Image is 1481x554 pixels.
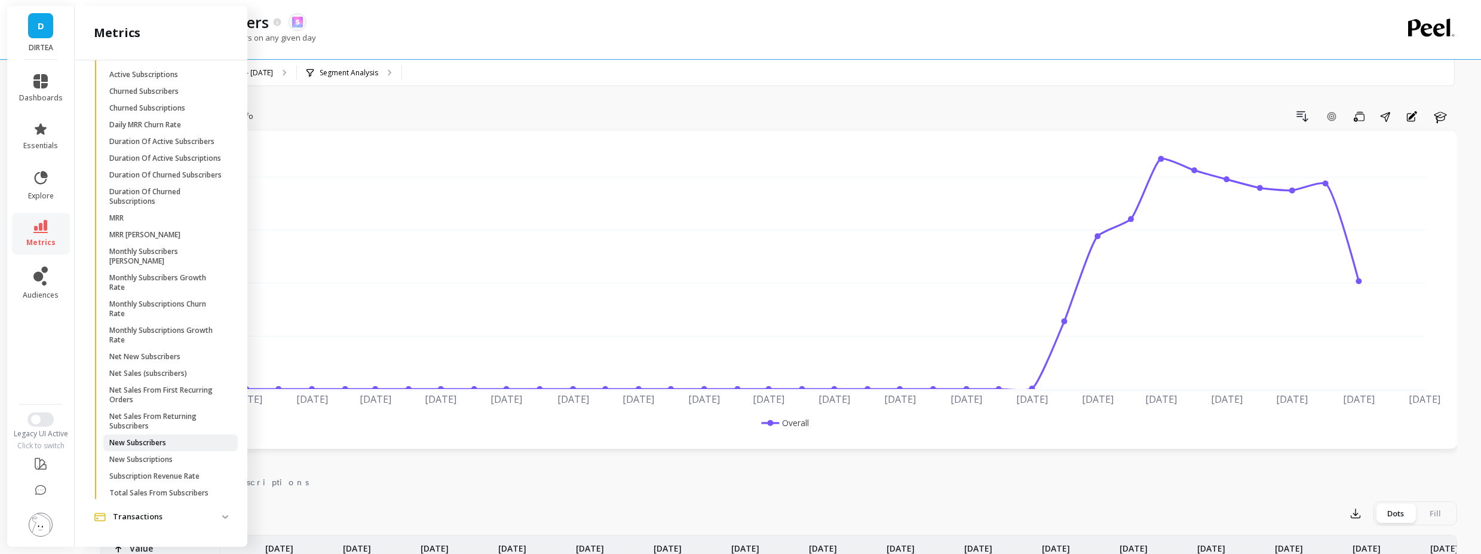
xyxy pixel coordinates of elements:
[222,515,228,519] img: down caret icon
[109,247,223,266] p: Monthly Subscribers [PERSON_NAME]
[27,412,54,427] button: Switch to New UI
[109,187,223,206] p: Duration Of Churned Subscriptions
[109,385,223,405] p: Net Sales From First Recurring Orders
[292,17,303,27] img: api.skio.svg
[109,87,179,96] p: Churned Subscribers
[109,230,180,240] p: MRR [PERSON_NAME]
[29,513,53,537] img: profile picture
[109,273,223,292] p: Monthly Subscribers Growth Rate
[109,488,208,498] p: Total Sales From Subscribers
[109,412,223,431] p: Net Sales From Returning Subscribers
[23,290,59,300] span: audiences
[109,213,124,223] p: MRR
[19,43,63,53] p: DIRTEA
[109,369,187,378] p: Net Sales (subscribers)
[109,103,185,113] p: Churned Subscriptions
[28,191,54,201] span: explore
[109,438,166,448] p: New Subscribers
[94,25,140,41] h2: metrics
[19,93,63,103] span: dashboards
[320,68,378,78] p: Segment Analysis
[94,513,106,522] img: navigation item icon
[7,441,75,451] div: Click to switch
[109,326,223,345] p: Monthly Subscriptions Growth Rate
[26,238,56,247] span: metrics
[113,511,222,523] p: Transactions
[109,472,200,481] p: Subscription Revenue Rate
[7,429,75,439] div: Legacy UI Active
[215,476,309,488] span: Subscriptions
[100,467,1457,494] nav: Tabs
[109,70,178,79] p: Active Subscriptions
[109,352,180,362] p: Net New Subscribers
[109,154,221,163] p: Duration Of Active Subscriptions
[109,299,223,319] p: Monthly Subscriptions Churn Rate
[1415,504,1455,523] div: Fill
[1376,504,1415,523] div: Dots
[109,170,222,180] p: Duration Of Churned Subscribers
[109,120,181,130] p: Daily MRR Churn Rate
[38,19,44,33] span: D
[109,455,173,464] p: New Subscriptions
[23,141,58,151] span: essentials
[109,137,214,146] p: Duration Of Active Subscribers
